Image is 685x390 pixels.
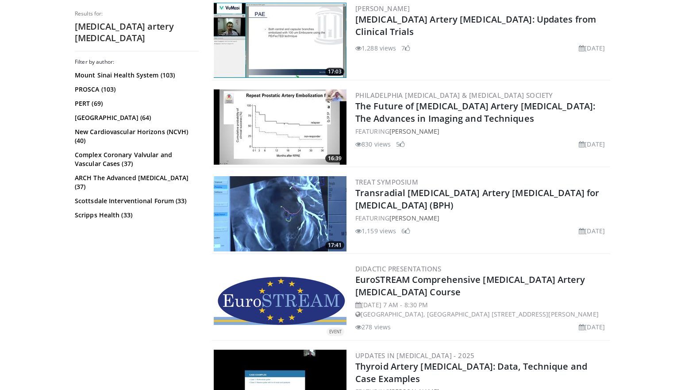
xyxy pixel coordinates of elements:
[75,85,196,94] a: PROSCA (103)
[579,43,605,53] li: [DATE]
[75,174,196,191] a: ARCH The Advanced [MEDICAL_DATA] (37)
[75,10,199,17] p: Results for:
[214,3,346,78] a: 17:03
[579,139,605,149] li: [DATE]
[396,139,405,149] li: 5
[325,241,344,249] span: 17:41
[329,329,342,335] small: EVENT
[355,213,608,223] div: FEATURING
[355,13,596,38] a: [MEDICAL_DATA] Artery [MEDICAL_DATA]: Updates from Clinical Trials
[75,58,199,66] h3: Filter by author:
[355,43,396,53] li: 1,288 views
[355,360,587,385] a: Thyroid Artery [MEDICAL_DATA]: Data, Technique and Case Examples
[325,68,344,76] span: 17:03
[75,197,196,205] a: Scottsdale Interventional Forum (33)
[355,91,553,100] a: Philadelphia [MEDICAL_DATA] & [MEDICAL_DATA] Society
[355,300,608,319] div: [DATE] 7 AM - 8:30 PM [GEOGRAPHIC_DATA], [GEOGRAPHIC_DATA] [STREET_ADDRESS][PERSON_NAME]
[355,226,396,236] li: 1,159 views
[214,89,346,165] a: 16:39
[355,322,391,332] li: 278 views
[75,151,196,168] a: Complex Coronary Valvular and Vascular Cases (37)
[75,99,196,108] a: PERT (69)
[355,187,599,211] a: Transradial [MEDICAL_DATA] Artery [MEDICAL_DATA] for [MEDICAL_DATA] (BPH)
[214,3,346,78] img: 5e3dfd68-2565-460d-a4b6-05cd3523ba35.300x170_q85_crop-smart_upscale.jpg
[214,89,346,165] img: 7d83cb37-0ed7-4686-b0e6-7d7430922f80.300x170_q85_crop-smart_upscale.jpg
[214,277,346,325] a: EVENT
[389,214,439,222] a: [PERSON_NAME]
[75,211,196,220] a: Scripps Health (33)
[355,265,608,273] h3: Didactic Presentations
[389,127,439,135] a: [PERSON_NAME]
[355,4,410,13] a: [PERSON_NAME]
[214,176,346,251] img: d739db40-8725-4604-af27-25b3b854079f.300x170_q85_crop-smart_upscale.jpg
[355,127,608,136] div: FEATURING
[355,139,391,149] li: 830 views
[214,176,346,251] a: 17:41
[355,178,418,186] a: TREAT Symposium
[579,226,605,236] li: [DATE]
[401,43,410,53] li: 7
[579,322,605,332] li: [DATE]
[325,154,344,162] span: 16:39
[214,277,346,325] img: 4e68e5b3-6cc5-41ba-85aa-016893b5ab34.png.300x170_q85_autocrop_double_scale_upscale_version-0.2.png
[401,226,410,236] li: 6
[75,113,196,122] a: [GEOGRAPHIC_DATA] (64)
[75,71,196,80] a: Mount Sinai Health System (103)
[355,351,475,360] a: Updates in [MEDICAL_DATA] - 2025
[355,100,595,124] a: The Future of [MEDICAL_DATA] Artery [MEDICAL_DATA]: The Advances in Imaging and Techniques
[75,127,196,145] a: New Cardiovascular Horizons (NCVH) (40)
[355,274,585,298] a: EuroSTREAM Comprehensive [MEDICAL_DATA] Artery [MEDICAL_DATA] Course
[75,21,199,44] h2: [MEDICAL_DATA] artery [MEDICAL_DATA]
